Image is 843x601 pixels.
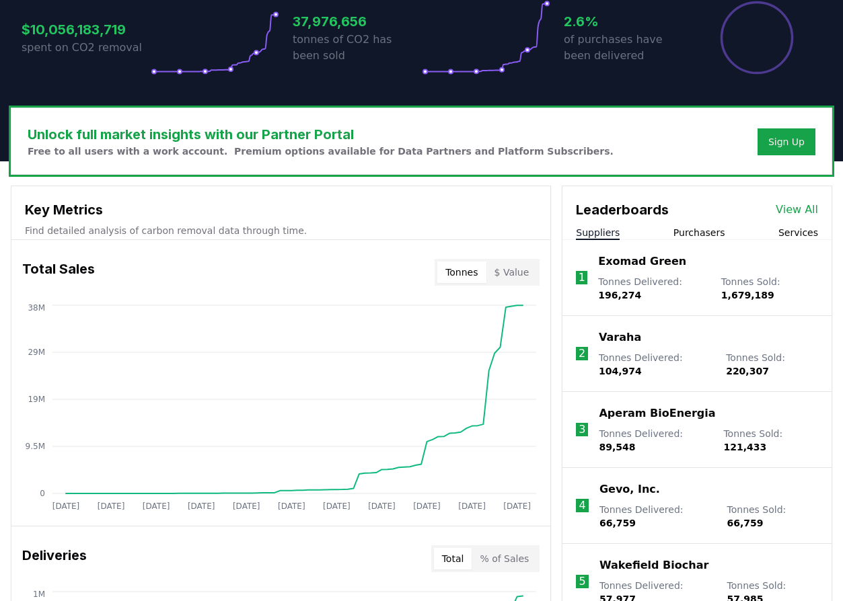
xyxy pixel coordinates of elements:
p: Tonnes Sold : [727,503,818,530]
p: Tonnes Delivered : [599,427,710,454]
p: 5 [579,573,586,590]
h3: $10,056,183,719 [22,19,151,40]
p: tonnes of CO2 has been sold [293,32,422,64]
tspan: 1M [33,590,45,599]
tspan: [DATE] [233,502,260,511]
span: 104,974 [599,366,642,376]
tspan: [DATE] [143,502,170,511]
button: Purchasers [673,226,725,239]
h3: Deliveries [22,545,87,572]
p: Tonnes Delivered : [598,275,707,302]
button: $ Value [486,262,538,283]
span: 66,759 [599,518,636,528]
p: 2 [579,346,585,362]
span: 1,679,189 [721,290,774,300]
tspan: 0 [40,489,45,498]
button: Tonnes [437,262,486,283]
p: Tonnes Delivered : [599,503,714,530]
h3: Key Metrics [25,200,537,220]
tspan: 9.5M [26,442,45,451]
button: Suppliers [576,226,620,239]
span: 196,274 [598,290,641,300]
p: Find detailed analysis of carbon removal data through time. [25,224,537,237]
tspan: [DATE] [368,502,396,511]
a: Wakefield Biochar [599,557,708,573]
a: Exomad Green [598,253,686,270]
tspan: [DATE] [98,502,125,511]
span: 89,548 [599,442,635,452]
p: Tonnes Sold : [721,275,818,302]
h3: Leaderboards [576,200,669,220]
p: spent on CO2 removal [22,40,151,56]
span: 220,307 [726,366,769,376]
button: Services [778,226,818,239]
tspan: [DATE] [323,502,351,511]
p: 1 [579,270,585,286]
h3: 37,976,656 [293,11,422,32]
tspan: [DATE] [52,502,80,511]
tspan: [DATE] [278,502,305,511]
tspan: 38M [28,303,45,313]
a: Gevo, Inc. [599,481,660,497]
tspan: 19M [28,395,45,404]
button: Sign Up [758,128,815,155]
tspan: [DATE] [503,502,531,511]
p: Tonnes Delivered : [599,351,712,378]
span: 66,759 [727,518,764,528]
a: Aperam BioEnergia [599,405,715,422]
tspan: [DATE] [413,502,441,511]
p: of purchases have been delivered [564,32,693,64]
p: 3 [579,422,585,438]
tspan: [DATE] [188,502,215,511]
span: 121,433 [723,442,766,452]
button: Total [434,548,472,569]
p: Tonnes Sold : [723,427,818,454]
h3: Total Sales [22,259,95,286]
tspan: [DATE] [458,502,486,511]
h3: 2.6% [564,11,693,32]
a: View All [776,202,818,218]
button: % of Sales [472,548,537,569]
h3: Unlock full market insights with our Partner Portal [28,124,614,145]
a: Varaha [599,329,641,346]
a: Sign Up [768,135,805,149]
p: Free to all users with a work account. Premium options available for Data Partners and Platform S... [28,145,614,158]
tspan: 29M [28,348,45,357]
p: 4 [579,497,586,514]
p: Tonnes Sold : [726,351,818,378]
